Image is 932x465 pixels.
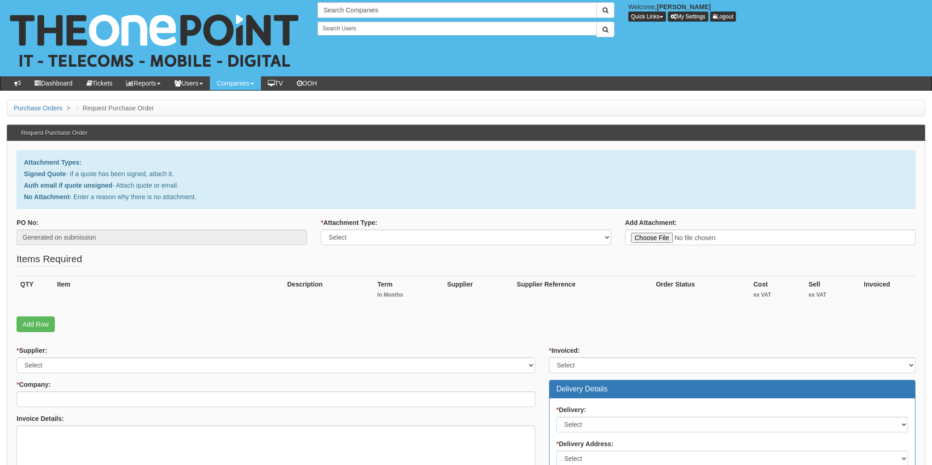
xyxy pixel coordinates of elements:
a: Add Row [17,316,55,332]
a: Logout [710,11,736,22]
label: PO No: [17,218,38,227]
label: Invoice Details: [17,414,64,423]
th: Cost [750,276,805,307]
a: TV [261,76,290,90]
label: Add Attachment: [625,218,677,227]
p: - If a quote has been signed, attach it. [24,169,908,178]
a: Reports [119,76,168,90]
a: Users [168,76,210,90]
a: Purchase Orders [14,104,63,112]
input: Search Users [318,22,597,35]
a: Dashboard [28,76,80,90]
div: Welcome, [621,2,932,22]
small: In Months [377,291,440,299]
th: QTY [17,276,53,307]
label: Invoiced: [549,346,580,355]
b: Attachment Types: [24,159,81,166]
label: Delivery Address: [556,439,614,448]
small: ex VAT [809,291,857,299]
label: Attachment Type: [321,218,377,227]
th: Description [284,276,374,307]
li: Request Purchase Order [75,103,154,113]
b: Auth email if quote unsigned [24,182,112,189]
h3: Request Purchase Order [17,125,92,141]
button: Quick Links [628,11,666,22]
p: - Enter a reason why there is no attachment. [24,192,908,201]
p: - Attach quote or email. [24,181,908,190]
a: Tickets [80,76,120,90]
th: Item [53,276,284,307]
a: OOH [290,76,324,90]
th: Supplier [443,276,513,307]
th: Sell [805,276,860,307]
b: [PERSON_NAME] [657,3,711,11]
span: > [64,104,73,112]
th: Order Status [652,276,750,307]
b: No Attachment [24,193,69,201]
legend: Items Required [17,252,82,266]
th: Supplier Reference [513,276,652,307]
label: Supplier: [17,346,47,355]
th: Invoiced [860,276,915,307]
a: Companies [210,76,261,90]
label: Company: [17,380,51,389]
input: Search Companies [318,2,597,18]
h3: Delivery Details [556,385,908,393]
a: My Settings [668,11,708,22]
small: ex VAT [753,291,801,299]
th: Term [374,276,444,307]
b: Signed Quote [24,170,66,178]
label: Delivery: [556,405,586,414]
